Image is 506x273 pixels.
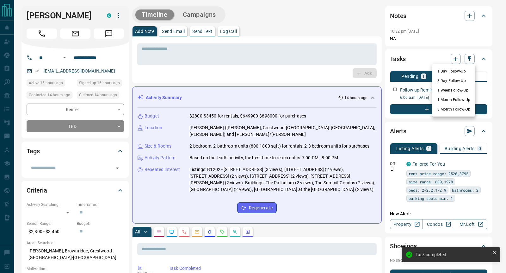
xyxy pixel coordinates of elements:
li: 3 Day Follow-Up [432,76,475,86]
li: 1 Week Follow-Up [432,86,475,95]
li: 1 Month Follow-Up [432,95,475,105]
li: 3 Month Follow-Up [432,105,475,114]
div: Task completed [416,252,490,257]
li: 1 Day Follow-Up [432,67,475,76]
